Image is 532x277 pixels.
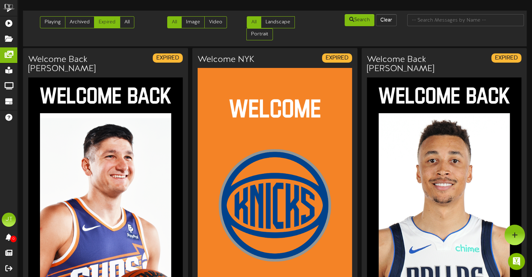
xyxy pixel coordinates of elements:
a: Expired [94,16,120,28]
a: Playing [40,16,65,28]
a: All [120,16,134,28]
span: 0 [10,236,17,242]
strong: EXPIRED [326,55,349,61]
div: Open Intercom Messenger [508,253,525,270]
h3: Welcome Back [PERSON_NAME] [367,55,439,74]
a: Video [204,16,227,28]
a: Landscape [261,16,295,28]
strong: EXPIRED [495,55,518,61]
a: All [167,16,182,28]
strong: EXPIRED [156,55,179,61]
h3: Welcome NYK [198,55,255,64]
a: All [247,16,261,28]
input: -- Search Messages by Name -- [407,14,524,26]
a: Portrait [246,28,273,40]
div: JT [2,213,16,227]
button: Clear [376,14,397,26]
a: Image [181,16,205,28]
a: Archived [65,16,94,28]
button: Search [345,14,374,26]
h3: Welcome Back [PERSON_NAME] [28,55,100,74]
